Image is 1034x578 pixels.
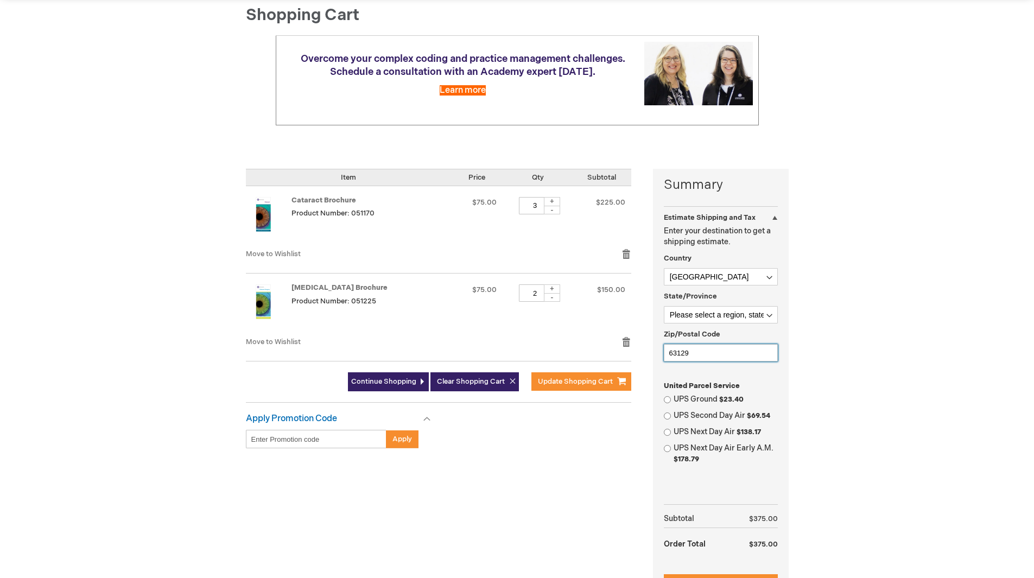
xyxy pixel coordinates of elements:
[386,430,418,448] button: Apply
[291,297,376,306] span: Product Number: 051225
[664,226,778,247] p: Enter your destination to get a shipping estimate.
[664,382,740,390] span: United Parcel Service
[544,284,560,294] div: +
[664,254,692,263] span: Country
[544,197,560,206] div: +
[749,515,778,523] span: $375.00
[519,284,551,302] input: Qty
[468,173,485,182] span: Price
[597,285,625,294] span: $150.00
[544,206,560,214] div: -
[351,377,416,386] span: Continue Shopping
[674,427,778,437] label: UPS Next Day Air
[644,42,753,105] img: Schedule a consultation with an Academy expert today
[301,53,625,78] span: Overcome your complex coding and practice management challenges. Schedule a consultation with an ...
[664,534,706,553] strong: Order Total
[246,250,301,258] a: Move to Wishlist
[674,455,699,463] span: $178.79
[737,428,761,436] span: $138.17
[291,283,388,292] a: [MEDICAL_DATA] Brochure
[749,540,778,549] span: $375.00
[341,173,356,182] span: Item
[664,330,720,339] span: Zip/Postal Code
[674,410,778,421] label: UPS Second Day Air
[472,285,497,294] span: $75.00
[472,198,497,207] span: $75.00
[719,395,744,404] span: $23.40
[664,213,756,222] strong: Estimate Shipping and Tax
[246,430,386,448] input: Enter Promotion code
[531,372,631,391] button: Update Shopping Cart
[246,5,359,25] span: Shopping Cart
[291,209,375,218] span: Product Number: 051170
[532,173,544,182] span: Qty
[587,173,616,182] span: Subtotal
[246,338,301,346] a: Move to Wishlist
[440,85,486,96] a: Learn more
[246,197,291,238] a: Cataract Brochure
[664,292,717,301] span: State/Province
[674,443,778,465] label: UPS Next Day Air Early A.M.
[519,197,551,214] input: Qty
[596,198,625,207] span: $225.00
[392,435,412,443] span: Apply
[291,196,356,205] a: Cataract Brochure
[348,372,429,391] a: Continue Shopping
[246,414,337,424] strong: Apply Promotion Code
[747,411,770,420] span: $69.54
[437,377,505,386] span: Clear Shopping Cart
[246,284,291,326] a: Cataract Surgery Brochure
[538,377,613,386] span: Update Shopping Cart
[246,284,281,319] img: Cataract Surgery Brochure
[674,394,778,405] label: UPS Ground
[664,176,778,194] strong: Summary
[544,293,560,302] div: -
[664,510,728,528] th: Subtotal
[246,197,281,232] img: Cataract Brochure
[430,372,519,391] button: Clear Shopping Cart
